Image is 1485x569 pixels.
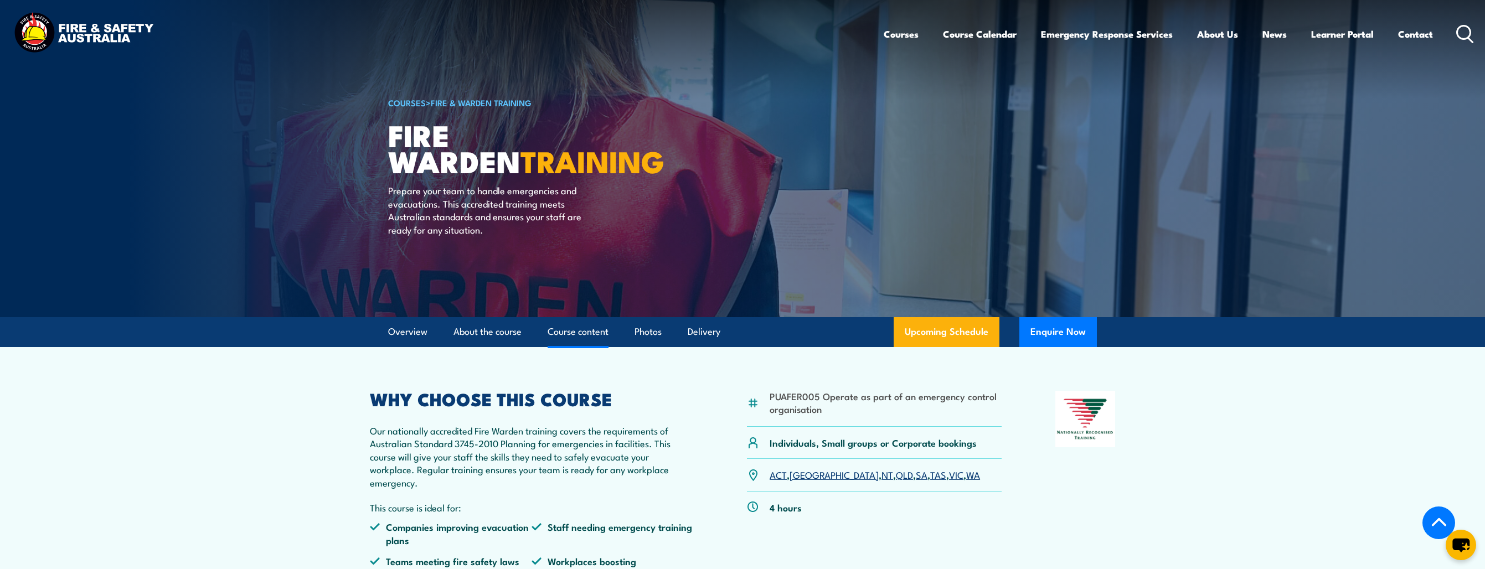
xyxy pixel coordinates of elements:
a: Emergency Response Services [1041,19,1173,49]
a: Course Calendar [943,19,1017,49]
a: SA [916,468,927,481]
a: Photos [635,317,662,346]
a: NT [881,468,893,481]
p: , , , , , , , [770,468,980,481]
a: Delivery [688,317,720,346]
a: ACT [770,468,787,481]
p: 4 hours [770,501,802,514]
a: [GEOGRAPHIC_DATA] [790,468,879,481]
p: This course is ideal for: [370,501,693,514]
a: About the course [453,317,522,346]
a: About Us [1197,19,1238,49]
a: Overview [388,317,427,346]
button: chat-button [1446,530,1476,560]
a: WA [966,468,980,481]
a: TAS [930,468,946,481]
a: Learner Portal [1311,19,1374,49]
p: Prepare your team to handle emergencies and evacuations. This accredited training meets Australia... [388,184,590,236]
li: Companies improving evacuation plans [370,520,532,546]
p: Our nationally accredited Fire Warden training covers the requirements of Australian Standard 374... [370,424,693,489]
h6: > [388,96,662,109]
a: Course content [548,317,609,346]
a: COURSES [388,96,426,108]
p: Individuals, Small groups or Corporate bookings [770,436,977,449]
li: Staff needing emergency training [532,520,693,546]
a: Fire & Warden Training [431,96,532,108]
h2: WHY CHOOSE THIS COURSE [370,391,693,406]
img: Nationally Recognised Training logo. [1055,391,1115,447]
a: Upcoming Schedule [894,317,999,347]
a: QLD [896,468,913,481]
a: News [1262,19,1287,49]
h1: Fire Warden [388,122,662,173]
li: PUAFER005 Operate as part of an emergency control organisation [770,390,1002,416]
strong: TRAINING [520,137,664,183]
a: Courses [884,19,919,49]
a: VIC [949,468,963,481]
a: Contact [1398,19,1433,49]
button: Enquire Now [1019,317,1097,347]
